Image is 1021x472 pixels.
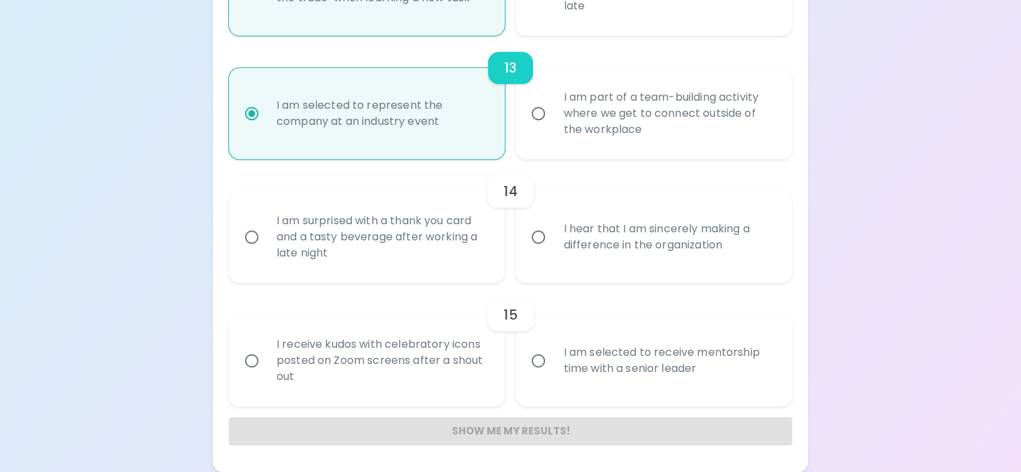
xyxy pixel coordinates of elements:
div: I am surprised with a thank you card and a tasty beverage after working a late night [266,197,498,277]
h6: 15 [503,304,517,326]
div: I am part of a team-building activity where we get to connect outside of the workplace [552,73,785,154]
div: I receive kudos with celebratory icons posted on Zoom screens after a shout out [266,320,498,401]
div: I am selected to receive mentorship time with a senior leader [552,328,785,393]
h6: 14 [503,181,517,202]
h6: 13 [504,57,517,79]
div: choice-group-check [229,159,792,283]
div: choice-group-check [229,283,792,406]
div: I am selected to represent the company at an industry event [266,81,498,146]
div: I hear that I am sincerely making a difference in the organization [552,205,785,269]
div: choice-group-check [229,36,792,159]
